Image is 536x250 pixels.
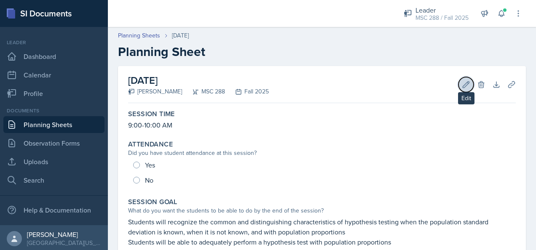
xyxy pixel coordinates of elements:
[3,135,105,152] a: Observation Forms
[182,87,225,96] div: MSC 288
[3,172,105,189] a: Search
[128,110,175,118] label: Session Time
[128,149,516,157] div: Did you have student attendance at this session?
[27,230,101,239] div: [PERSON_NAME]
[3,85,105,102] a: Profile
[415,13,469,22] div: MSC 288 / Fall 2025
[128,87,182,96] div: [PERSON_NAME]
[458,77,474,92] button: Edit
[172,31,189,40] div: [DATE]
[3,39,105,46] div: Leader
[3,202,105,218] div: Help & Documentation
[128,140,173,149] label: Attendance
[27,239,101,247] div: [GEOGRAPHIC_DATA][US_STATE] in [GEOGRAPHIC_DATA]
[128,198,177,206] label: Session Goal
[128,217,516,237] p: Students will recognize the common and distinguishing characteristics of hypothesis testing when ...
[128,120,516,130] p: 9:00-10:00 AM
[3,116,105,133] a: Planning Sheets
[225,87,269,96] div: Fall 2025
[128,237,516,247] p: Students will be able to adequately perform a hypothesis test with population proportions
[118,44,526,59] h2: Planning Sheet
[3,66,105,83] a: Calendar
[3,153,105,170] a: Uploads
[3,48,105,65] a: Dashboard
[118,31,160,40] a: Planning Sheets
[128,206,516,215] div: What do you want the students to be able to do by the end of the session?
[3,107,105,114] div: Documents
[128,73,269,88] h2: [DATE]
[415,5,469,15] div: Leader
